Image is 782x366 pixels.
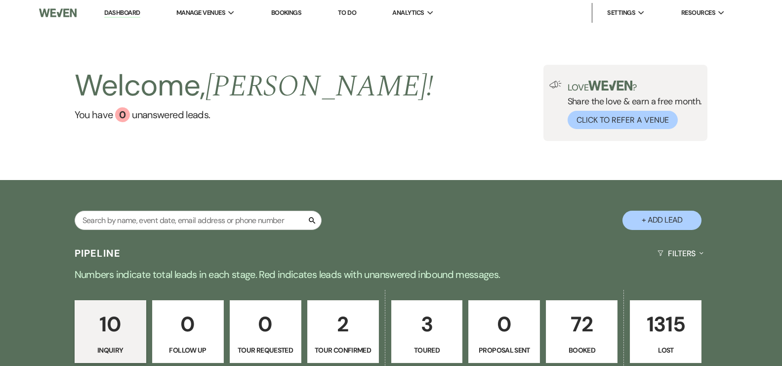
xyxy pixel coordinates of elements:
a: 72Booked [546,300,617,364]
span: Settings [607,8,635,18]
p: Lost [636,345,695,356]
button: Click to Refer a Venue [568,111,678,129]
a: 10Inquiry [75,300,146,364]
input: Search by name, event date, email address or phone number [75,211,322,230]
a: Dashboard [104,8,140,18]
img: loud-speaker-illustration.svg [549,81,562,89]
a: 3Toured [391,300,463,364]
a: You have 0 unanswered leads. [75,107,434,122]
button: + Add Lead [622,211,701,230]
h2: Welcome, [75,65,434,107]
img: Weven Logo [39,2,77,23]
p: Numbers indicate total leads in each stage. Red indicates leads with unanswered inbound messages. [36,267,747,282]
span: Analytics [392,8,424,18]
a: 0Follow Up [152,300,224,364]
button: Filters [654,240,707,267]
p: 0 [236,308,295,341]
a: To Do [338,8,356,17]
p: 0 [159,308,217,341]
p: Follow Up [159,345,217,356]
a: Bookings [271,8,302,17]
p: Proposal Sent [475,345,534,356]
a: 0Tour Requested [230,300,301,364]
span: Resources [681,8,715,18]
p: Inquiry [81,345,140,356]
p: Booked [552,345,611,356]
p: Tour Requested [236,345,295,356]
p: 3 [398,308,456,341]
div: 0 [115,107,130,122]
span: Manage Venues [176,8,225,18]
p: Tour Confirmed [314,345,372,356]
p: 2 [314,308,372,341]
a: 2Tour Confirmed [307,300,379,364]
img: weven-logo-green.svg [588,81,632,91]
p: Love ? [568,81,702,92]
p: 1315 [636,308,695,341]
h3: Pipeline [75,246,121,260]
a: 1315Lost [630,300,701,364]
a: 0Proposal Sent [468,300,540,364]
p: Toured [398,345,456,356]
p: 72 [552,308,611,341]
span: [PERSON_NAME] ! [206,64,434,109]
p: 10 [81,308,140,341]
div: Share the love & earn a free month. [562,81,702,129]
p: 0 [475,308,534,341]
